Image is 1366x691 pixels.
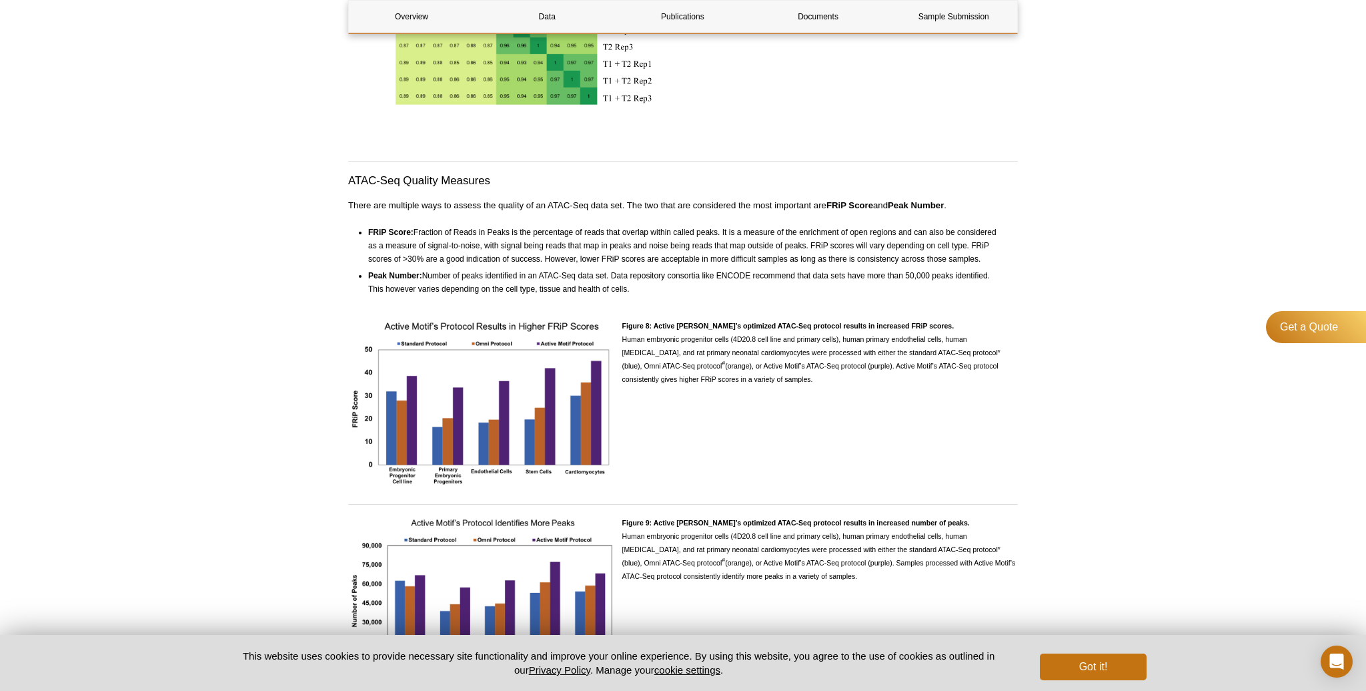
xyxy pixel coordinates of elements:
strong: Figure 9: Active [PERSON_NAME]’s optimized ATAC-Seq protocol results in increased number of peaks. [622,519,970,527]
span: Human embryonic progenitor cells (4D20.8 cell line and primary cells), human primary endothelial ... [622,519,1016,580]
strong: FRiP Score [826,200,873,210]
p: There are multiple ways to assess the quality of an ATAC-Seq data set. The two that are considere... [348,199,1018,212]
a: Documents [756,1,881,33]
a: Sample Submission [891,1,1016,33]
a: Click for full size image [348,319,612,494]
img: Active Motif’s optimized ATAC-Seq protocol results in increased FRiP scores [348,319,612,490]
li: Fraction of Reads in Peaks is the percentage of reads that overlap within called peaks. It is a m... [368,226,1006,266]
strong: FRiP Score: [368,228,414,237]
a: Privacy Policy [529,664,590,676]
p: This website uses cookies to provide necessary site functionality and improve your online experie... [219,649,1018,677]
button: Got it! [1040,654,1147,680]
h3: ATAC-Seq Quality Measures [348,173,1018,189]
a: Overview [349,1,474,33]
button: cookie settings [654,664,720,676]
div: Open Intercom Messenger [1321,646,1353,678]
img: Active Motif’s optimized ATAC-Seq protocol results in increased number of peaks [348,516,612,684]
a: Get a Quote [1266,311,1366,343]
span: Human embryonic progenitor cells (4D20.8 cell line and primary cells), human primary endothelial ... [622,322,1000,383]
strong: Peak Number [888,200,944,210]
li: Number of peaks identified in an ATAC-Seq data set. Data repository consortia like ENCODE recomme... [368,266,1006,296]
sup: # [722,557,725,563]
a: Click for full size image [348,516,612,688]
a: Publications [620,1,745,33]
strong: Figure 8: Active [PERSON_NAME]’s optimized ATAC-Seq protocol results in increased FRiP scores. [622,322,954,330]
strong: Peak Number: [368,271,422,280]
a: Data [484,1,610,33]
sup: # [722,360,725,367]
